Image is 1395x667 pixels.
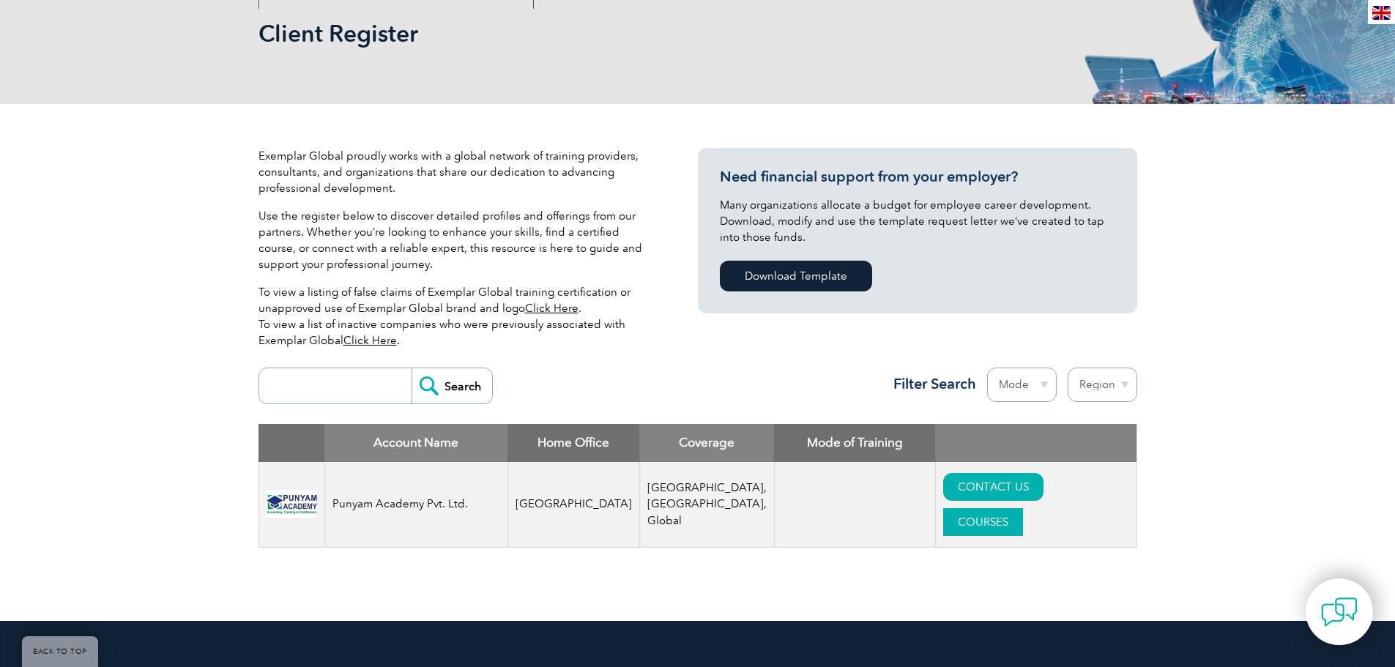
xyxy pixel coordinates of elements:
p: Many organizations allocate a budget for employee career development. Download, modify and use th... [720,197,1115,245]
th: Home Office: activate to sort column ascending [507,424,639,462]
img: contact-chat.png [1321,594,1358,630]
th: : activate to sort column ascending [935,424,1137,462]
th: Account Name: activate to sort column descending [324,424,507,462]
h3: Filter Search [885,375,976,393]
h3: Need financial support from your employer? [720,168,1115,186]
td: Punyam Academy Pvt. Ltd. [324,462,507,548]
a: BACK TO TOP [22,636,98,667]
img: en [1372,6,1391,20]
a: COURSES [943,508,1023,536]
img: f556cbbb-8793-ea11-a812-000d3a79722d-logo.jpg [267,491,317,518]
a: Download Template [720,261,872,291]
a: Click Here [343,334,397,347]
p: To view a listing of false claims of Exemplar Global training certification or unapproved use of ... [258,284,654,349]
th: Mode of Training: activate to sort column ascending [774,424,935,462]
a: CONTACT US [943,473,1044,501]
h2: Client Register [258,22,874,45]
th: Coverage: activate to sort column ascending [639,424,774,462]
td: [GEOGRAPHIC_DATA], [GEOGRAPHIC_DATA], Global [639,462,774,548]
td: [GEOGRAPHIC_DATA] [507,462,639,548]
p: Exemplar Global proudly works with a global network of training providers, consultants, and organ... [258,148,654,196]
p: Use the register below to discover detailed profiles and offerings from our partners. Whether you... [258,208,654,272]
a: Click Here [525,302,579,315]
input: Search [412,368,492,403]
